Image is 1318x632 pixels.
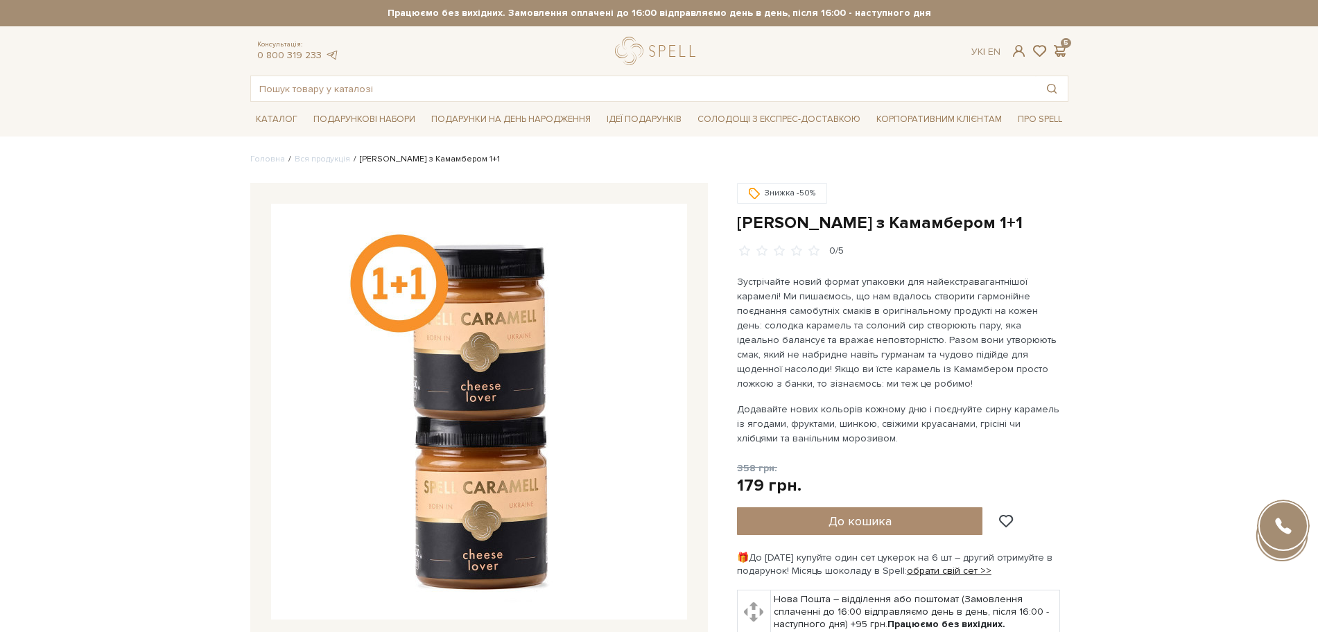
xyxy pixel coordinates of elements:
li: [PERSON_NAME] з Камамбером 1+1 [350,153,500,166]
a: 0 800 319 233 [257,49,322,61]
span: Ідеї подарунків [601,109,687,130]
img: Карамель з Камамбером 1+1 [271,204,687,620]
div: 🎁До [DATE] купуйте один сет цукерок на 6 шт – другий отримуйте в подарунок! Місяць шоколаду в Spell: [737,552,1068,577]
button: Пошук товару у каталозі [1036,76,1068,101]
b: Працюємо без вихідних. [887,618,1005,630]
a: Солодощі з експрес-доставкою [692,107,866,131]
a: Корпоративним клієнтам [871,107,1007,131]
div: 179 грн. [737,475,801,496]
span: Про Spell [1012,109,1068,130]
p: Додавайте нових кольорів кожному дню і поєднуйте сирну карамель із ягодами, фруктами, шинкою, сві... [737,402,1062,446]
a: En [988,46,1000,58]
div: 0/5 [829,245,844,258]
div: Ук [971,46,1000,58]
input: Пошук товару у каталозі [251,76,1036,101]
span: Подарункові набори [308,109,421,130]
div: Знижка -50% [737,183,827,204]
a: Вся продукція [295,154,350,164]
button: До кошика [737,507,983,535]
span: Подарунки на День народження [426,109,596,130]
a: обрати свій сет >> [907,565,991,577]
strong: Працюємо без вихідних. Замовлення оплачені до 16:00 відправляємо день в день, після 16:00 - насту... [373,7,946,19]
span: Консультація: [257,40,339,49]
a: logo [615,37,702,65]
h1: [PERSON_NAME] з Камамбером 1+1 [737,212,1068,234]
span: До кошика [829,513,892,529]
a: Головна [250,154,285,164]
a: telegram [325,49,339,61]
span: Каталог [250,109,303,130]
span: | [983,46,985,58]
p: Зустрічайте новий формат упаковки для найекстравагантнішої карамелі! Ми пишаємось, що нам вдалось... [737,274,1062,391]
span: 358 грн. [737,462,777,474]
